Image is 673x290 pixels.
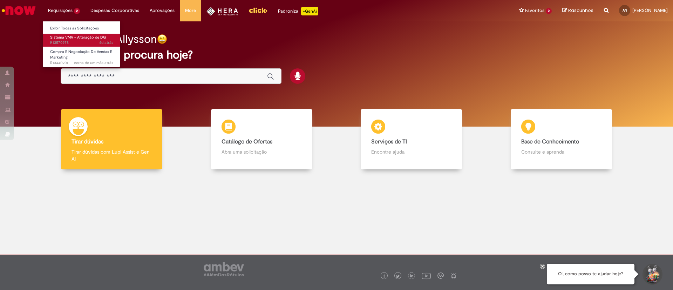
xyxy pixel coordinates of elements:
span: Requisições [48,7,73,14]
a: Aberto R13570978 : Sistema VMV - Alteração de DG [43,34,120,47]
span: [PERSON_NAME] [632,7,668,13]
p: +GenAi [301,7,318,15]
span: AN [623,8,627,13]
button: Iniciar Conversa de Suporte [641,264,662,285]
span: More [185,7,196,14]
span: Despesas Corporativas [90,7,139,14]
a: Rascunhos [562,7,593,14]
span: 2 [546,8,552,14]
span: Aprovações [150,7,175,14]
img: logo_footer_facebook.png [382,275,386,278]
span: Sistema VMV - Alteração de DG [50,35,106,40]
p: Tirar dúvidas com Lupi Assist e Gen Ai [72,148,152,162]
img: click_logo_yellow_360x200.png [249,5,267,15]
b: Base de Conhecimento [521,138,579,145]
p: Abra uma solicitação [222,148,302,155]
h2: O que você procura hoje? [61,49,613,61]
p: Consulte e aprenda [521,148,601,155]
span: 2 [74,8,80,14]
time: 26/09/2025 14:55:10 [99,40,113,45]
span: Compra E Negociação De Vendas E Marketing [50,49,112,60]
a: Exibir Todas as Solicitações [43,25,120,32]
img: ServiceNow [1,4,37,18]
a: Base de Conhecimento Consulte e aprenda [487,109,637,170]
span: R13440901 [50,60,113,66]
a: Aberto R13440901 : Compra E Negociação De Vendas E Marketing [43,48,120,63]
a: Serviços de TI Encontre ajuda [336,109,487,170]
span: cerca de um mês atrás [74,60,113,66]
img: logo_footer_naosei.png [450,272,457,279]
b: Catálogo de Ofertas [222,138,272,145]
time: 22/08/2025 16:44:02 [74,60,113,66]
b: Serviços de TI [371,138,407,145]
b: Tirar dúvidas [72,138,103,145]
img: logo_footer_youtube.png [422,271,431,280]
span: Favoritos [525,7,544,14]
p: Encontre ajuda [371,148,451,155]
span: 4d atrás [99,40,113,45]
div: Oi, como posso te ajudar hoje? [547,264,634,284]
img: logo_footer_workplace.png [437,272,444,279]
a: Catálogo de Ofertas Abra uma solicitação [187,109,337,170]
a: Tirar dúvidas Tirar dúvidas com Lupi Assist e Gen Ai [37,109,187,170]
img: logo_footer_linkedin.png [410,274,414,278]
img: logo_footer_ambev_rotulo_gray.png [204,262,244,276]
img: HeraLogo.png [206,7,238,16]
img: logo_footer_twitter.png [396,275,400,278]
div: Padroniza [278,7,318,15]
ul: Requisições [43,21,120,68]
img: happy-face.png [157,34,167,44]
span: Rascunhos [568,7,593,14]
span: R13570978 [50,40,113,46]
